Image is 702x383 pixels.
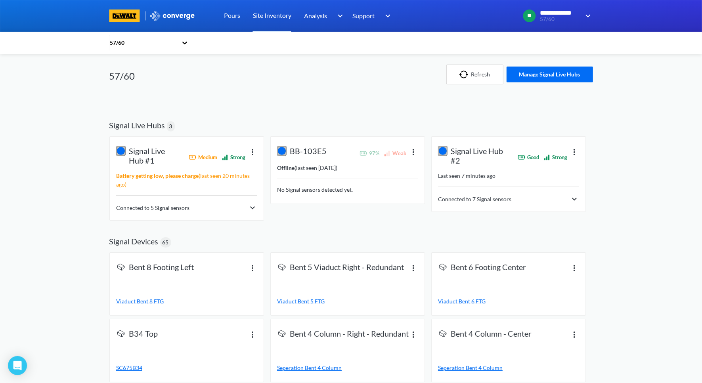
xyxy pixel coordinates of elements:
[580,11,593,21] img: downArrow.svg
[518,153,526,161] img: Battery good
[451,329,532,340] span: Bent 4 Column - Center
[116,364,142,371] span: SC675B34
[163,238,169,247] span: 65
[116,172,199,179] strong: Battery getting low, please charge
[230,153,245,161] span: Strong
[116,146,126,156] img: live-hub.svg
[570,330,579,339] img: more.svg
[116,364,257,372] a: SC675B34
[109,10,140,22] img: branding logo
[409,330,418,339] img: more.svg
[290,146,327,157] span: BB-103E5
[438,172,495,179] span: Last seen 7 minutes ago
[116,262,126,272] img: signal-icon.svg
[277,164,337,171] span: ( last seen [DATE] )
[116,172,250,188] span: ( last seen 20 minutes ago )
[570,263,579,272] img: more.svg
[333,11,345,21] img: downArrow.svg
[527,153,539,161] span: Good
[277,146,287,156] img: live-hub.svg
[116,298,164,305] span: Viaduct Bent 8 FTG
[109,70,135,82] h1: 57/60
[360,149,367,157] img: Battery strong
[438,146,448,156] img: live-hub.svg
[304,11,327,21] span: Analysis
[438,298,486,305] span: Viaduct Bent 6 FTG
[392,149,406,157] span: Weak
[446,65,503,84] button: Refresh
[277,298,325,305] span: Viaduct Bent 5 FTG
[438,364,503,371] span: Seperation Bent 4 Column
[277,364,418,372] a: Seperation Bent 4 Column
[290,262,404,273] span: Bent 5 Viaduct Right - Redundant
[438,329,448,338] img: signal-icon.svg
[438,364,579,372] a: Seperation Bent 4 Column
[169,122,172,131] span: 3
[109,120,165,130] h2: Signal Live Hubs
[438,195,511,204] span: Connected to 7 Signal sensors
[248,330,257,339] img: more.svg
[380,11,393,21] img: downArrow.svg
[116,204,189,212] span: Connected to 5 Signal sensors
[409,147,418,156] img: more.svg
[129,262,194,273] span: Bent 8 Footing Left
[438,297,579,306] a: Viaduct Bent 6 FTG
[8,356,27,375] div: Open Intercom Messenger
[248,147,257,156] img: more.svg
[116,329,126,338] img: signal-icon.svg
[409,263,418,272] img: more.svg
[369,149,379,157] span: 97%
[543,153,551,161] img: Network connectivity strong
[277,262,287,272] img: signal-icon.svg
[352,11,375,21] span: Support
[221,153,229,161] img: Network connectivity strong
[277,297,418,306] a: Viaduct Bent 5 FTG
[383,149,391,157] img: Network connectivity weak
[248,263,257,272] img: more.svg
[277,329,287,338] img: signal-icon.svg
[570,194,579,204] img: chevron-right.svg
[116,297,257,306] a: Viaduct Bent 8 FTG
[277,364,342,371] span: Seperation Bent 4 Column
[451,146,510,165] span: Signal Live Hub #2
[129,146,181,165] span: Signal Live Hub #1
[451,262,526,273] span: Bent 6 Footing Center
[129,329,158,340] span: B34 Top
[290,329,409,340] span: Bent 4 Column - Right - Redundant
[189,153,197,161] img: Battery medium
[570,147,579,156] img: more.svg
[277,164,295,171] strong: Offline
[459,71,471,78] img: icon-refresh.svg
[109,236,159,246] h2: Signal Devices
[552,153,567,161] span: Strong
[507,67,593,82] button: Manage Signal Live Hubs
[198,153,217,161] span: Medium
[109,38,178,47] div: 57/60
[248,203,257,213] img: chevron-right.svg
[277,186,353,193] span: No Signal sensors detected yet.
[109,10,149,22] a: branding logo
[540,16,580,22] span: 57/60
[438,262,448,272] img: signal-icon.svg
[149,11,195,21] img: logo_ewhite.svg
